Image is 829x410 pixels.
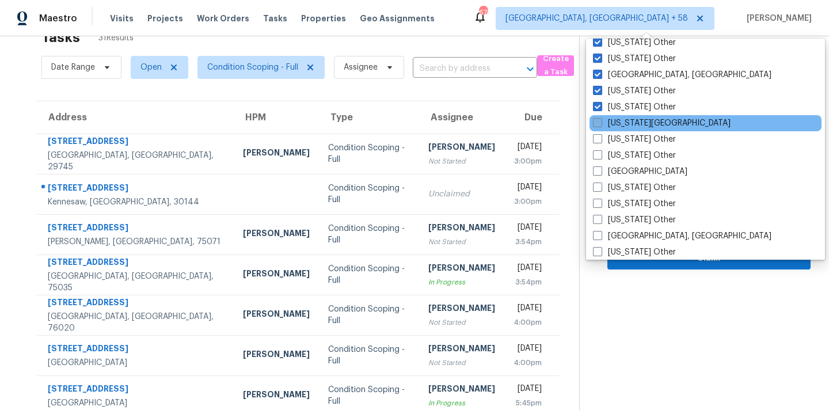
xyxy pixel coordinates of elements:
[243,227,310,242] div: [PERSON_NAME]
[328,183,410,206] div: Condition Scoping - Full
[428,343,495,357] div: [PERSON_NAME]
[593,150,676,161] label: [US_STATE] Other
[428,222,495,236] div: [PERSON_NAME]
[243,348,310,363] div: [PERSON_NAME]
[344,62,378,73] span: Assignee
[514,222,542,236] div: [DATE]
[48,222,225,236] div: [STREET_ADDRESS]
[48,343,225,357] div: [STREET_ADDRESS]
[197,13,249,24] span: Work Orders
[593,134,676,145] label: [US_STATE] Other
[514,262,542,276] div: [DATE]
[522,61,538,77] button: Open
[328,303,410,327] div: Condition Scoping - Full
[48,357,225,369] div: [GEOGRAPHIC_DATA]
[48,150,225,173] div: [GEOGRAPHIC_DATA], [GEOGRAPHIC_DATA], 29745
[593,37,676,48] label: [US_STATE] Other
[428,317,495,328] div: Not Started
[514,155,542,167] div: 3:00pm
[742,13,812,24] span: [PERSON_NAME]
[514,141,542,155] div: [DATE]
[301,13,346,24] span: Properties
[514,397,542,409] div: 5:45pm
[514,343,542,357] div: [DATE]
[48,182,225,196] div: [STREET_ADDRESS]
[505,13,688,24] span: [GEOGRAPHIC_DATA], [GEOGRAPHIC_DATA] + 58
[593,246,676,258] label: [US_STATE] Other
[479,7,487,18] div: 679
[413,60,505,78] input: Search by address
[207,62,298,73] span: Condition Scoping - Full
[514,276,542,288] div: 3:54pm
[428,141,495,155] div: [PERSON_NAME]
[328,384,410,407] div: Condition Scoping - Full
[537,55,574,76] button: Create a Task
[428,357,495,369] div: Not Started
[428,236,495,248] div: Not Started
[428,155,495,167] div: Not Started
[51,62,95,73] span: Date Range
[328,223,410,246] div: Condition Scoping - Full
[428,188,495,200] div: Unclaimed
[48,135,225,150] div: [STREET_ADDRESS]
[593,101,676,113] label: [US_STATE] Other
[360,13,435,24] span: Geo Assignments
[243,147,310,161] div: [PERSON_NAME]
[48,271,225,294] div: [GEOGRAPHIC_DATA], [GEOGRAPHIC_DATA], 75035
[428,397,495,409] div: In Progress
[514,302,542,317] div: [DATE]
[514,383,542,397] div: [DATE]
[48,196,225,208] div: Kennesaw, [GEOGRAPHIC_DATA], 30144
[37,101,234,134] th: Address
[328,142,410,165] div: Condition Scoping - Full
[48,397,225,409] div: [GEOGRAPHIC_DATA]
[593,117,731,129] label: [US_STATE][GEOGRAPHIC_DATA]
[263,14,287,22] span: Tasks
[48,311,225,334] div: [GEOGRAPHIC_DATA], [GEOGRAPHIC_DATA], 76020
[593,53,676,64] label: [US_STATE] Other
[428,383,495,397] div: [PERSON_NAME]
[48,297,225,311] div: [STREET_ADDRESS]
[593,69,771,81] label: [GEOGRAPHIC_DATA], [GEOGRAPHIC_DATA]
[543,52,568,79] span: Create a Task
[593,198,676,210] label: [US_STATE] Other
[514,317,542,328] div: 4:00pm
[98,32,134,44] span: 31 Results
[514,236,542,248] div: 3:54pm
[48,236,225,248] div: [PERSON_NAME], [GEOGRAPHIC_DATA], 75071
[514,181,542,196] div: [DATE]
[41,32,80,43] h2: Tasks
[110,13,134,24] span: Visits
[514,196,542,207] div: 3:00pm
[428,302,495,317] div: [PERSON_NAME]
[243,268,310,282] div: [PERSON_NAME]
[328,263,410,286] div: Condition Scoping - Full
[48,383,225,397] div: [STREET_ADDRESS]
[234,101,319,134] th: HPM
[140,62,162,73] span: Open
[593,182,676,193] label: [US_STATE] Other
[147,13,183,24] span: Projects
[428,262,495,276] div: [PERSON_NAME]
[419,101,504,134] th: Assignee
[593,166,687,177] label: [GEOGRAPHIC_DATA]
[504,101,560,134] th: Due
[48,256,225,271] div: [STREET_ADDRESS]
[243,308,310,322] div: [PERSON_NAME]
[243,389,310,403] div: [PERSON_NAME]
[319,101,420,134] th: Type
[39,13,77,24] span: Maestro
[593,85,676,97] label: [US_STATE] Other
[328,344,410,367] div: Condition Scoping - Full
[514,357,542,369] div: 4:00pm
[428,276,495,288] div: In Progress
[593,214,676,226] label: [US_STATE] Other
[593,230,771,242] label: [GEOGRAPHIC_DATA], [GEOGRAPHIC_DATA]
